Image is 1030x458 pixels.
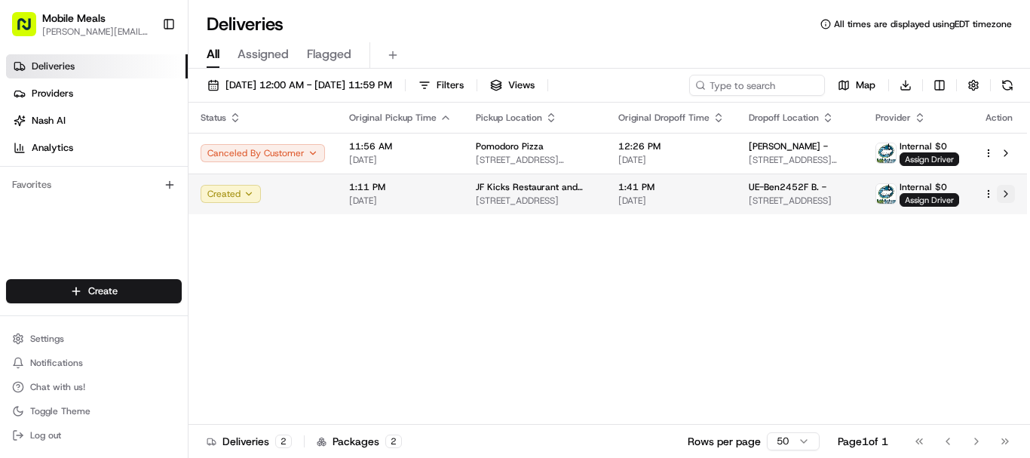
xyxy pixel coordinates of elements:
[983,112,1015,124] div: Action
[476,112,542,124] span: Pickup Location
[6,136,188,160] a: Analytics
[51,159,191,171] div: We're available if you need us!
[876,143,896,163] img: MM.png
[900,140,947,152] span: Internal $0
[997,75,1018,96] button: Refresh
[749,181,826,193] span: UE-Ben2452F B. -
[207,434,292,449] div: Deliveries
[838,434,888,449] div: Page 1 of 1
[6,54,188,78] a: Deliveries
[437,78,464,92] span: Filters
[618,154,725,166] span: [DATE]
[900,152,959,166] span: Assign Driver
[618,140,725,152] span: 12:26 PM
[349,195,452,207] span: [DATE]
[6,328,182,349] button: Settings
[201,185,261,203] button: Created
[32,141,73,155] span: Analytics
[15,220,27,232] div: 📗
[6,425,182,446] button: Log out
[30,381,85,393] span: Chat with us!
[42,26,150,38] button: [PERSON_NAME][EMAIL_ADDRESS][DOMAIN_NAME]
[749,140,828,152] span: [PERSON_NAME] -
[9,213,121,240] a: 📗Knowledge Base
[6,109,188,133] a: Nash AI
[476,154,594,166] span: [STREET_ADDRESS][PERSON_NAME][PERSON_NAME]
[875,112,911,124] span: Provider
[689,75,825,96] input: Type to search
[32,114,66,128] span: Nash AI
[51,144,247,159] div: Start new chat
[476,195,594,207] span: [STREET_ADDRESS]
[15,144,42,171] img: 1736555255976-a54dd68f-1ca7-489b-9aae-adbdc363a1c4
[6,401,182,422] button: Toggle Theme
[32,60,75,73] span: Deliveries
[749,112,819,124] span: Dropoff Location
[275,435,292,448] div: 2
[618,112,710,124] span: Original Dropoff Time
[106,255,182,267] a: Powered byPylon
[6,377,182,398] button: Chat with us!
[225,78,392,92] span: [DATE] 12:00 AM - [DATE] 11:59 PM
[349,181,452,193] span: 1:11 PM
[618,181,725,193] span: 1:41 PM
[349,154,452,166] span: [DATE]
[6,352,182,373] button: Notifications
[6,81,188,106] a: Providers
[127,220,139,232] div: 💻
[39,97,249,113] input: Clear
[150,256,182,267] span: Pylon
[349,140,452,152] span: 11:56 AM
[6,6,156,42] button: Mobile Meals[PERSON_NAME][EMAIL_ADDRESS][DOMAIN_NAME]
[385,435,402,448] div: 2
[30,333,64,345] span: Settings
[238,45,289,63] span: Assigned
[483,75,541,96] button: Views
[749,154,851,166] span: [STREET_ADDRESS][PERSON_NAME]
[476,181,594,193] span: JF Kicks Restaurant and Patio Bar
[15,15,45,45] img: Nash
[42,11,106,26] button: Mobile Meals
[900,181,947,193] span: Internal $0
[876,184,896,204] img: MM.png
[317,434,402,449] div: Packages
[256,149,274,167] button: Start new chat
[201,112,226,124] span: Status
[412,75,471,96] button: Filters
[900,193,959,207] span: Assign Driver
[143,219,242,234] span: API Documentation
[207,12,284,36] h1: Deliveries
[30,429,61,441] span: Log out
[618,195,725,207] span: [DATE]
[476,140,544,152] span: Pomodoro Pizza
[201,144,325,162] button: Canceled By Customer
[30,357,83,369] span: Notifications
[6,279,182,303] button: Create
[307,45,351,63] span: Flagged
[508,78,535,92] span: Views
[207,45,219,63] span: All
[856,78,875,92] span: Map
[30,405,90,417] span: Toggle Theme
[121,213,248,240] a: 💻API Documentation
[831,75,882,96] button: Map
[688,434,761,449] p: Rows per page
[201,75,399,96] button: [DATE] 12:00 AM - [DATE] 11:59 PM
[749,195,851,207] span: [STREET_ADDRESS]
[6,173,182,197] div: Favorites
[834,18,1012,30] span: All times are displayed using EDT timezone
[32,87,73,100] span: Providers
[30,219,115,234] span: Knowledge Base
[349,112,437,124] span: Original Pickup Time
[15,60,274,85] p: Welcome 👋
[88,284,118,298] span: Create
